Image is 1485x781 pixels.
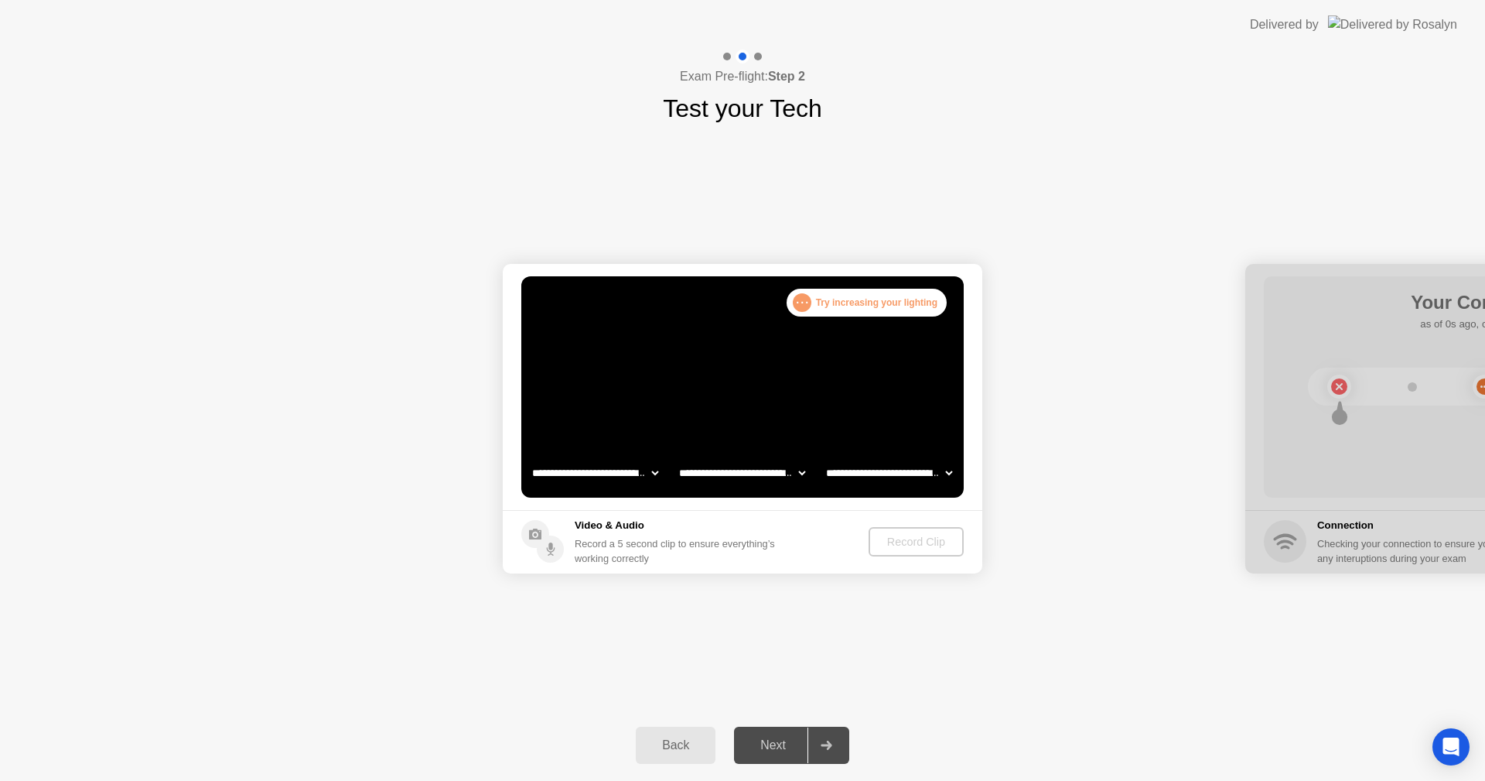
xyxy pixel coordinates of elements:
select: Available speakers [676,457,808,488]
h4: Exam Pre-flight: [680,67,805,86]
h5: Video & Audio [575,518,781,533]
div: . . . [793,293,811,312]
div: Back [640,738,711,752]
button: Back [636,727,715,764]
div: Delivered by [1250,15,1319,34]
div: Record Clip [875,536,958,548]
div: Next [739,738,807,752]
h1: Test your Tech [663,90,822,127]
button: Next [734,727,849,764]
div: Record a 5 second clip to ensure everything’s working correctly [575,536,781,566]
div: Open Intercom Messenger [1432,728,1470,766]
button: Record Clip [869,527,964,557]
img: Delivered by Rosalyn [1328,15,1457,33]
select: Available cameras [529,457,661,488]
div: Try increasing your lighting [787,289,947,317]
select: Available microphones [823,457,955,488]
b: Step 2 [768,70,805,83]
